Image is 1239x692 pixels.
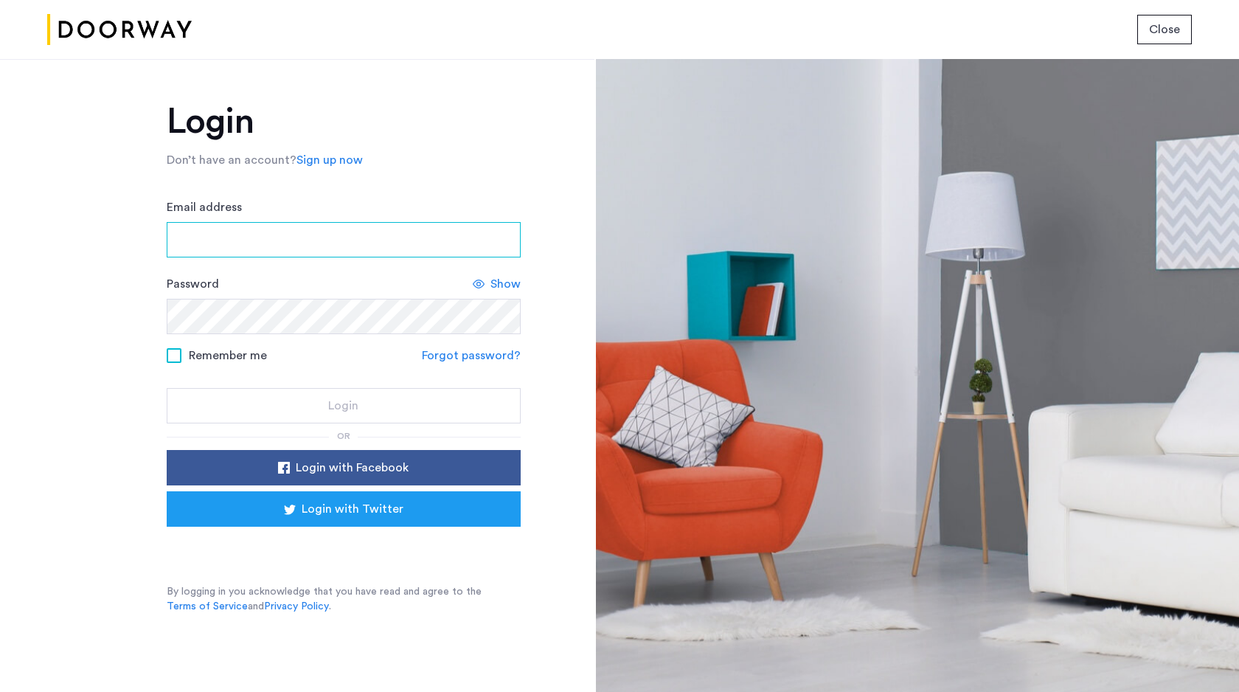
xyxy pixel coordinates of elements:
span: Login with Twitter [302,500,403,518]
img: logo [47,2,192,58]
button: button [167,388,521,423]
label: Email address [167,198,242,216]
button: button [167,450,521,485]
a: Terms of Service [167,599,248,614]
a: Privacy Policy [264,599,329,614]
iframe: Sign in with Google Button [189,531,499,564]
span: Close [1149,21,1180,38]
span: Login with Facebook [296,459,409,477]
span: or [337,432,350,440]
span: Remember me [189,347,267,364]
button: button [167,491,521,527]
span: Login [328,397,358,415]
h1: Login [167,104,521,139]
button: button [1137,15,1192,44]
a: Sign up now [296,151,363,169]
p: By logging in you acknowledge that you have read and agree to the and . [167,584,521,614]
span: Don’t have an account? [167,154,296,166]
a: Forgot password? [422,347,521,364]
label: Password [167,275,219,293]
span: Show [490,275,521,293]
